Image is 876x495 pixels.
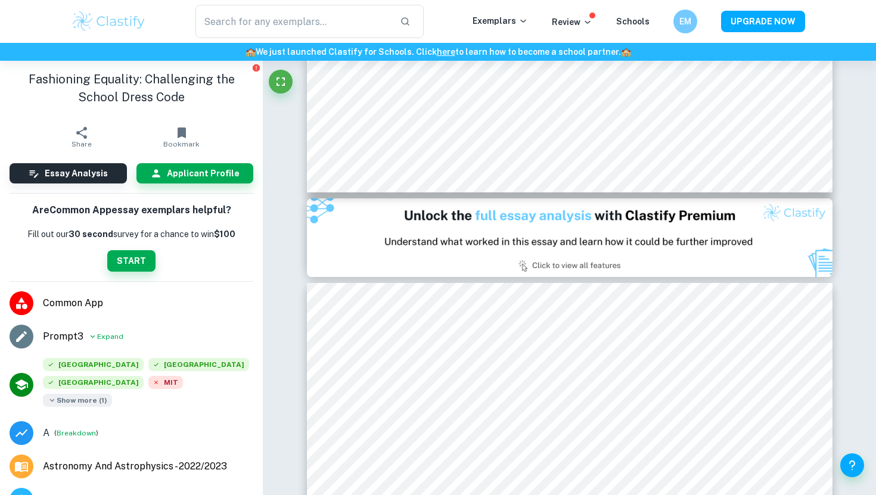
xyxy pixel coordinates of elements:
[246,47,256,57] span: 🏫
[43,394,112,407] span: Show more ( 1 )
[32,203,231,218] h6: Are Common App essay exemplars helpful?
[43,329,83,344] span: Prompt 3
[43,376,144,394] div: Accepted: Yale University
[32,120,132,154] button: Share
[2,45,874,58] h6: We just launched Clastify for Schools. Click to learn how to become a school partner.
[136,163,254,183] button: Applicant Profile
[721,11,805,32] button: UPGRADE NOW
[43,459,227,474] span: Astronomy And Astrophysics - 2022/2023
[69,229,113,239] b: 30 second
[148,358,249,371] span: [GEOGRAPHIC_DATA]
[132,120,232,154] button: Bookmark
[43,358,144,376] div: Accepted: Harvard University
[10,163,127,183] button: Essay Analysis
[148,376,183,394] div: Rejected: Massachusetts Institute of Technology
[679,15,692,28] h6: EM
[43,296,253,310] span: Common App
[72,140,92,148] span: Share
[27,228,235,241] p: Fill out our survey for a chance to win
[54,427,98,438] span: ( )
[43,358,144,371] span: [GEOGRAPHIC_DATA]
[10,70,253,106] h1: Fashioning Equality: Challenging the School Dress Code
[473,14,528,27] p: Exemplars
[148,376,183,389] span: MIT
[251,63,260,72] button: Report issue
[57,428,96,438] button: Breakdown
[43,459,237,474] a: Major and Application Year
[43,376,144,389] span: [GEOGRAPHIC_DATA]
[163,140,200,148] span: Bookmark
[97,331,123,342] span: Expand
[71,10,147,33] img: Clastify logo
[616,17,650,26] a: Schools
[437,47,455,57] a: here
[840,453,864,477] button: Help and Feedback
[621,47,631,57] span: 🏫
[148,358,249,376] div: Accepted: Stanford University
[107,250,156,272] button: START
[88,329,123,344] button: Expand
[43,329,83,344] a: Prompt3
[307,198,832,277] img: Ad
[214,229,235,239] strong: $100
[195,5,390,38] input: Search for any exemplars...
[269,70,293,94] button: Fullscreen
[45,167,108,180] h6: Essay Analysis
[673,10,697,33] button: EM
[167,167,240,180] h6: Applicant Profile
[552,15,592,29] p: Review
[43,426,49,440] p: Grade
